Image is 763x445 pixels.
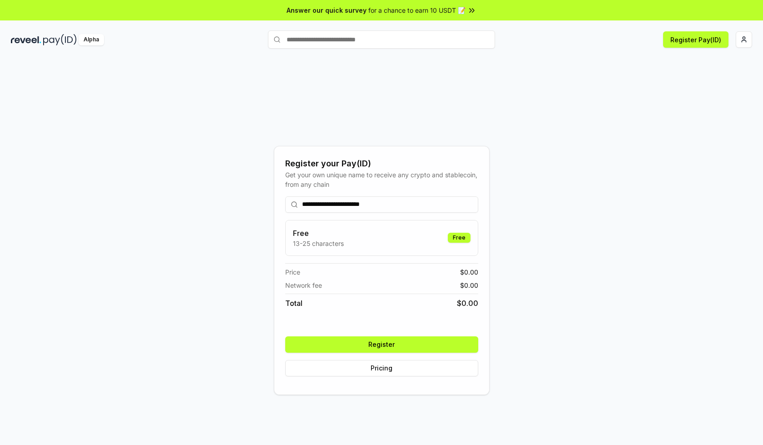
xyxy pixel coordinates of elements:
span: Answer our quick survey [287,5,367,15]
span: Total [285,298,302,309]
div: Alpha [79,34,104,45]
span: for a chance to earn 10 USDT 📝 [368,5,466,15]
h3: Free [293,228,344,239]
span: Price [285,267,300,277]
div: Register your Pay(ID) [285,157,478,170]
button: Register [285,336,478,353]
span: Network fee [285,280,322,290]
p: 13-25 characters [293,239,344,248]
span: $ 0.00 [457,298,478,309]
button: Pricing [285,360,478,376]
div: Get your own unique name to receive any crypto and stablecoin, from any chain [285,170,478,189]
span: $ 0.00 [460,280,478,290]
img: pay_id [43,34,77,45]
div: Free [448,233,471,243]
span: $ 0.00 [460,267,478,277]
img: reveel_dark [11,34,41,45]
button: Register Pay(ID) [663,31,728,48]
